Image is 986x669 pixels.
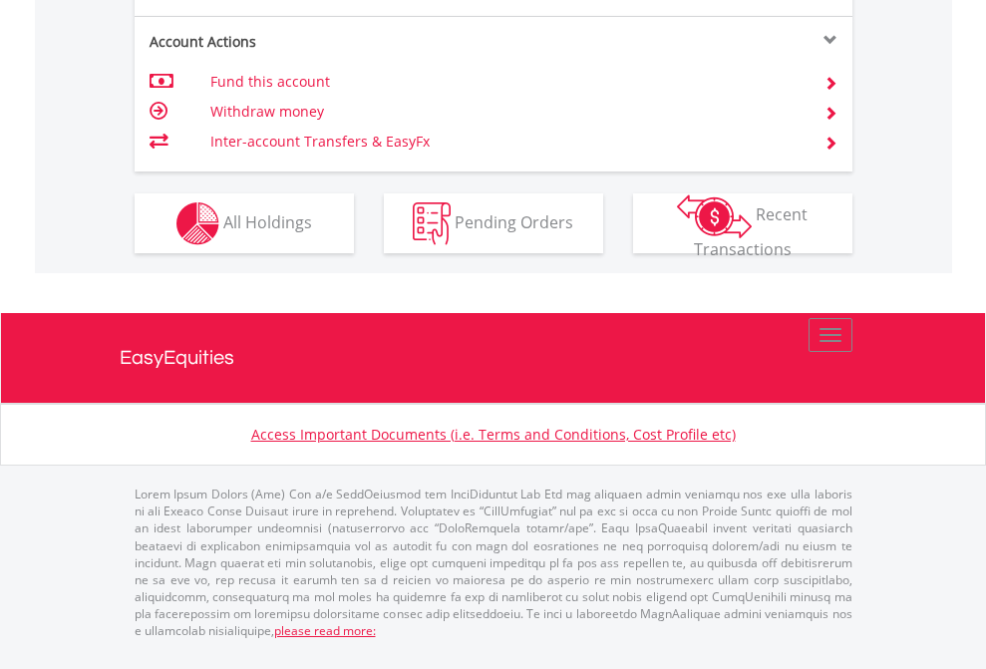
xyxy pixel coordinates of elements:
[223,210,312,232] span: All Holdings
[120,313,867,403] a: EasyEquities
[633,193,852,253] button: Recent Transactions
[210,97,800,127] td: Withdraw money
[455,210,573,232] span: Pending Orders
[135,32,493,52] div: Account Actions
[176,202,219,245] img: holdings-wht.png
[677,194,752,238] img: transactions-zar-wht.png
[274,622,376,639] a: please read more:
[384,193,603,253] button: Pending Orders
[135,486,852,639] p: Lorem Ipsum Dolors (Ame) Con a/e SeddOeiusmod tem InciDiduntut Lab Etd mag aliquaen admin veniamq...
[135,193,354,253] button: All Holdings
[251,425,736,444] a: Access Important Documents (i.e. Terms and Conditions, Cost Profile etc)
[210,67,800,97] td: Fund this account
[413,202,451,245] img: pending_instructions-wht.png
[210,127,800,157] td: Inter-account Transfers & EasyFx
